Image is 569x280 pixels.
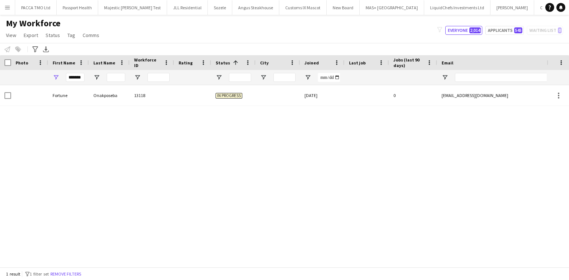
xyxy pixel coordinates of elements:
[98,0,167,15] button: Majestic [PERSON_NAME] Test
[167,0,208,15] button: JLL Residential
[21,30,41,40] a: Export
[53,60,75,66] span: First Name
[6,32,16,39] span: View
[134,57,161,68] span: Workforce ID
[89,85,130,106] div: Onakposeba
[67,32,75,39] span: Tag
[490,0,534,15] button: [PERSON_NAME]
[216,74,222,81] button: Open Filter Menu
[360,0,424,15] button: MAS+ [GEOGRAPHIC_DATA]
[130,85,174,106] div: 13118
[66,73,84,82] input: First Name Filter Input
[318,73,340,82] input: Joined Filter Input
[305,60,319,66] span: Joined
[327,0,360,15] button: New Board
[16,60,28,66] span: Photo
[229,73,251,82] input: Status Filter Input
[147,73,170,82] input: Workforce ID Filter Input
[93,60,115,66] span: Last Name
[260,60,269,66] span: City
[216,93,242,99] span: In progress
[24,32,38,39] span: Export
[442,74,448,81] button: Open Filter Menu
[107,73,125,82] input: Last Name Filter Input
[389,85,437,106] div: 0
[48,85,89,106] div: Fortune
[134,74,141,81] button: Open Filter Menu
[41,45,50,54] app-action-btn: Export XLSX
[349,60,366,66] span: Last job
[3,30,19,40] a: View
[485,26,524,35] button: Applicants545
[469,27,481,33] span: 2,014
[445,26,482,35] button: Everyone2,014
[232,0,279,15] button: Angus Steakhouse
[279,0,327,15] button: Customs IX Mascot
[30,271,49,277] span: 1 filter set
[208,0,232,15] button: Sozele
[93,74,100,81] button: Open Filter Menu
[216,60,230,66] span: Status
[46,32,60,39] span: Status
[305,74,311,81] button: Open Filter Menu
[53,74,59,81] button: Open Filter Menu
[15,0,57,15] button: PACCA TMO Ltd
[57,0,98,15] button: Passport Health
[393,57,424,68] span: Jobs (last 90 days)
[49,270,83,278] button: Remove filters
[260,74,267,81] button: Open Filter Menu
[179,60,193,66] span: Rating
[6,18,60,29] span: My Workforce
[80,30,102,40] a: Comms
[300,85,345,106] div: [DATE]
[273,73,296,82] input: City Filter Input
[424,0,490,15] button: LiquidChefs Investments Ltd
[442,60,453,66] span: Email
[64,30,78,40] a: Tag
[31,45,40,54] app-action-btn: Advanced filters
[514,27,522,33] span: 545
[83,32,99,39] span: Comms
[43,30,63,40] a: Status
